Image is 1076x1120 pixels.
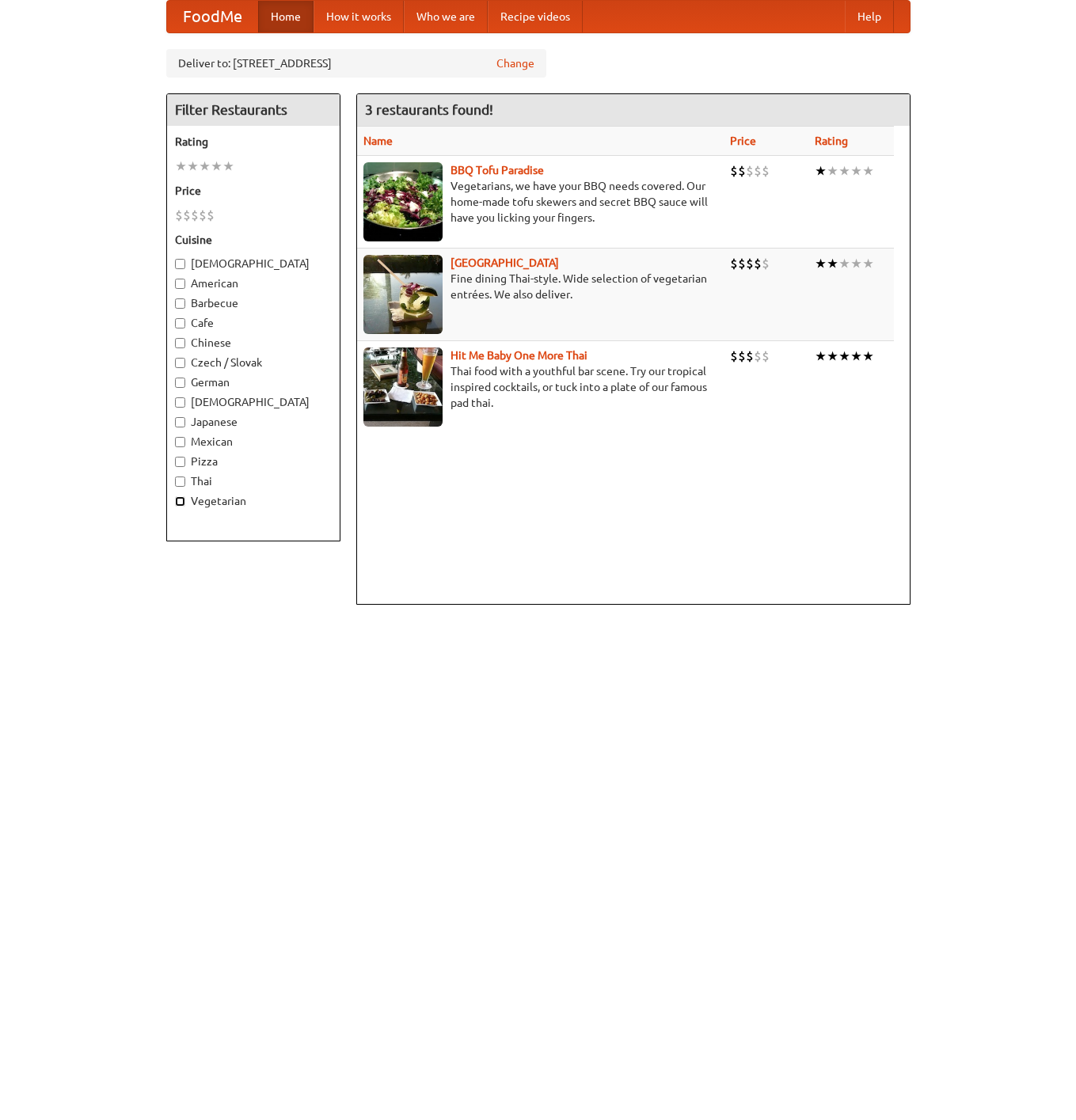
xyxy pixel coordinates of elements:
[496,55,534,71] a: Change
[363,135,393,147] a: Name
[815,162,827,180] li: ★
[175,259,185,269] input: [DEMOGRAPHIC_DATA]
[738,162,746,180] li: $
[754,255,762,272] li: $
[815,255,827,272] li: ★
[850,162,862,180] li: ★
[175,275,332,291] label: American
[175,298,185,309] input: Barbecue
[167,1,258,32] a: FoodMe
[199,207,207,224] li: $
[827,347,838,365] li: ★
[167,94,340,126] h4: Filter Restaurants
[451,164,544,177] a: BBQ Tofu Paradise
[175,454,332,469] label: Pizza
[175,378,185,388] input: German
[175,397,185,408] input: [DEMOGRAPHIC_DATA]
[838,162,850,180] li: ★
[363,162,443,241] img: tofuparadise.jpg
[363,347,443,427] img: babythai.jpg
[754,162,762,180] li: $
[365,102,493,117] ng-pluralize: 3 restaurants found!
[738,347,746,365] li: $
[862,347,874,365] li: ★
[175,318,185,328] input: Cafe
[175,158,187,175] li: ★
[451,256,559,269] a: [GEOGRAPHIC_DATA]
[838,347,850,365] li: ★
[862,255,874,272] li: ★
[187,158,199,175] li: ★
[363,255,443,334] img: satay.jpg
[175,394,332,410] label: [DEMOGRAPHIC_DATA]
[363,178,718,226] p: Vegetarians, we have your BBQ needs covered. Our home-made tofu skewers and secret BBQ sauce will...
[175,358,185,368] input: Czech / Slovak
[175,134,332,150] h5: Rating
[175,279,185,289] input: American
[746,347,754,365] li: $
[730,162,738,180] li: $
[175,374,332,390] label: German
[175,335,332,351] label: Chinese
[175,457,185,467] input: Pizza
[175,183,332,199] h5: Price
[258,1,314,32] a: Home
[738,255,746,272] li: $
[838,255,850,272] li: ★
[762,347,770,365] li: $
[746,255,754,272] li: $
[451,349,587,362] a: Hit Me Baby One More Thai
[175,496,185,507] input: Vegetarian
[175,207,183,224] li: $
[815,135,848,147] a: Rating
[730,347,738,365] li: $
[183,207,191,224] li: $
[199,158,211,175] li: ★
[730,135,756,147] a: Price
[762,255,770,272] li: $
[404,1,488,32] a: Who we are
[730,255,738,272] li: $
[175,476,185,487] input: Thai
[488,1,583,32] a: Recipe videos
[166,49,546,78] div: Deliver to: [STREET_ADDRESS]
[191,207,199,224] li: $
[175,256,332,271] label: [DEMOGRAPHIC_DATA]
[850,347,862,365] li: ★
[815,347,827,365] li: ★
[175,414,332,430] label: Japanese
[175,437,185,447] input: Mexican
[754,347,762,365] li: $
[314,1,404,32] a: How it works
[175,295,332,311] label: Barbecue
[827,255,838,272] li: ★
[175,355,332,370] label: Czech / Slovak
[175,493,332,509] label: Vegetarian
[850,255,862,272] li: ★
[175,434,332,450] label: Mexican
[746,162,754,180] li: $
[762,162,770,180] li: $
[827,162,838,180] li: ★
[363,271,718,302] p: Fine dining Thai-style. Wide selection of vegetarian entrées. We also deliver.
[207,207,215,224] li: $
[175,232,332,248] h5: Cuisine
[222,158,234,175] li: ★
[363,363,718,411] p: Thai food with a youthful bar scene. Try our tropical inspired cocktails, or tuck into a plate of...
[845,1,894,32] a: Help
[175,473,332,489] label: Thai
[175,417,185,427] input: Japanese
[862,162,874,180] li: ★
[211,158,222,175] li: ★
[175,315,332,331] label: Cafe
[175,338,185,348] input: Chinese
